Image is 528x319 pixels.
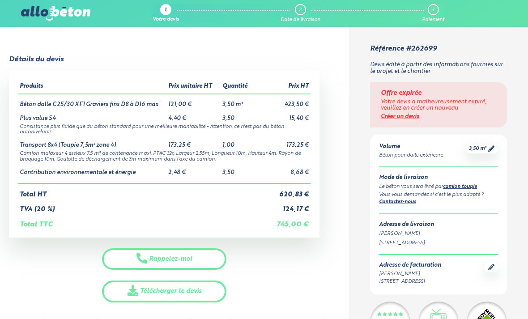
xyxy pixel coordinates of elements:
a: Télécharger le devis [102,281,226,302]
div: Le béton vous sera livré par [379,183,498,191]
div: [STREET_ADDRESS] [379,239,498,247]
a: Contactez-nous [379,200,416,204]
div: Référence #262699 [370,45,437,53]
a: 3 Paiement [422,4,444,23]
div: [STREET_ADDRESS] [379,278,441,285]
td: 3,50 [221,162,260,184]
div: Votre devis [153,17,179,23]
a: 2 Date de livraison [281,4,320,23]
td: 423,50 € [260,94,310,108]
div: Volume [379,144,443,150]
p: Devis édité à partir des informations fournies sur le projet et le chantier [370,62,507,75]
td: 173,25 € [260,135,310,149]
td: 121,00 € [166,94,221,108]
div: Adresse de facturation [379,262,441,269]
td: 2,48 € [166,162,221,184]
td: 3,50 [221,108,260,122]
td: Consistance plus fluide que du béton standard pour une meilleure maniabilité - Attention, ce n'es... [18,122,311,136]
td: 620,83 € [260,183,310,199]
td: Camion malaxeur 4 essieux 7.5 m³ de contenance maxi, PTAC 32t, Largeur 2.55m, Longueur 10m, Haute... [18,149,311,162]
td: Contribution environnementale et énergie [18,162,166,184]
td: Transport 8x4 (Toupie 7,5m³ zone 4) [18,135,166,149]
div: Votre devis a malheureusement expiré, veuillez en créer un nouveau [381,99,496,112]
td: 124,17 € [260,199,310,213]
td: 745,00 € [260,213,310,229]
td: 8,68 € [260,162,310,184]
div: 3 [432,7,434,13]
td: 15,40 € [260,108,310,122]
div: 2 [299,7,302,13]
div: Vous vous demandez si c’est le plus adapté ? . [379,191,498,207]
div: Adresse de livraison [379,221,498,228]
a: Créer un devis [381,114,419,119]
div: Paiement [422,17,444,23]
div: Mode de livraison [379,174,498,181]
div: [PERSON_NAME] [379,270,441,278]
td: Plus value S4 [18,108,166,122]
td: Béton dalle C25/30 XF1 Graviers fins D8 à D16 max [18,94,166,108]
div: Date de livraison [281,17,320,23]
div: [PERSON_NAME] [379,230,498,238]
th: Prix HT [260,80,310,94]
div: Détails du devis [9,55,64,64]
td: Total HT [18,183,260,199]
button: Rappelez-moi [102,248,226,270]
th: Quantité [221,80,260,94]
td: 173,25 € [166,135,221,149]
td: TVA (20 %) [18,199,260,213]
th: Produits [18,80,166,94]
div: Béton pour dalle extérieure [379,152,443,159]
img: allobéton [21,6,90,21]
a: camion toupie [443,184,477,189]
td: Total TTC [18,213,260,229]
strong: Offre expirée [381,90,422,96]
td: 3,50 m³ [221,94,260,108]
th: Prix unitaire HT [166,80,221,94]
td: 1,00 [221,135,260,149]
div: 1 [165,8,166,13]
a: 1 Votre devis [153,4,179,23]
td: 4,40 € [166,108,221,122]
